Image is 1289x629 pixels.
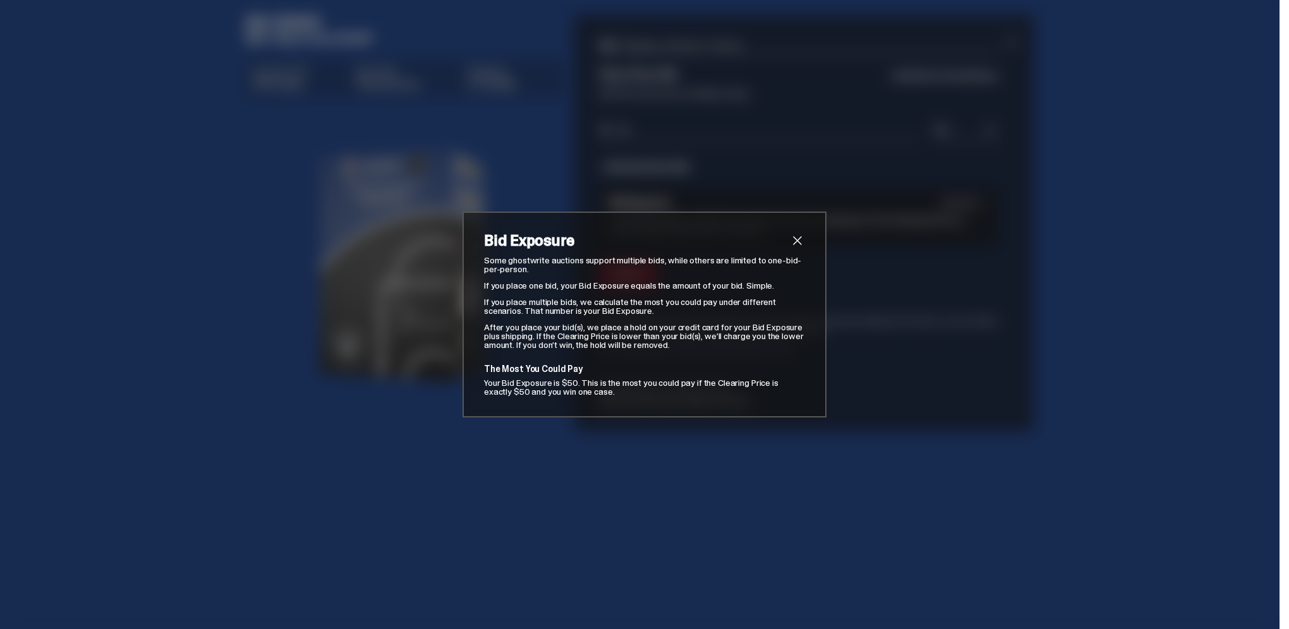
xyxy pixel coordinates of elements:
h2: Bid Exposure [484,233,790,248]
p: Some ghostwrite auctions support multiple bids, while others are limited to one-bid-per-person. [484,256,805,273]
p: After you place your bid(s), we place a hold on your credit card for your Bid Exposure plus shipp... [484,323,805,349]
p: If you place multiple bids, we calculate the most you could pay under different scenarios. That n... [484,297,805,315]
button: close [790,233,805,248]
p: If you place one bid, your Bid Exposure equals the amount of your bid. Simple. [484,281,805,290]
p: Your Bid Exposure is $50. This is the most you could pay if the Clearing Price is exactly $50 and... [484,378,805,396]
p: The Most You Could Pay [484,364,805,373]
